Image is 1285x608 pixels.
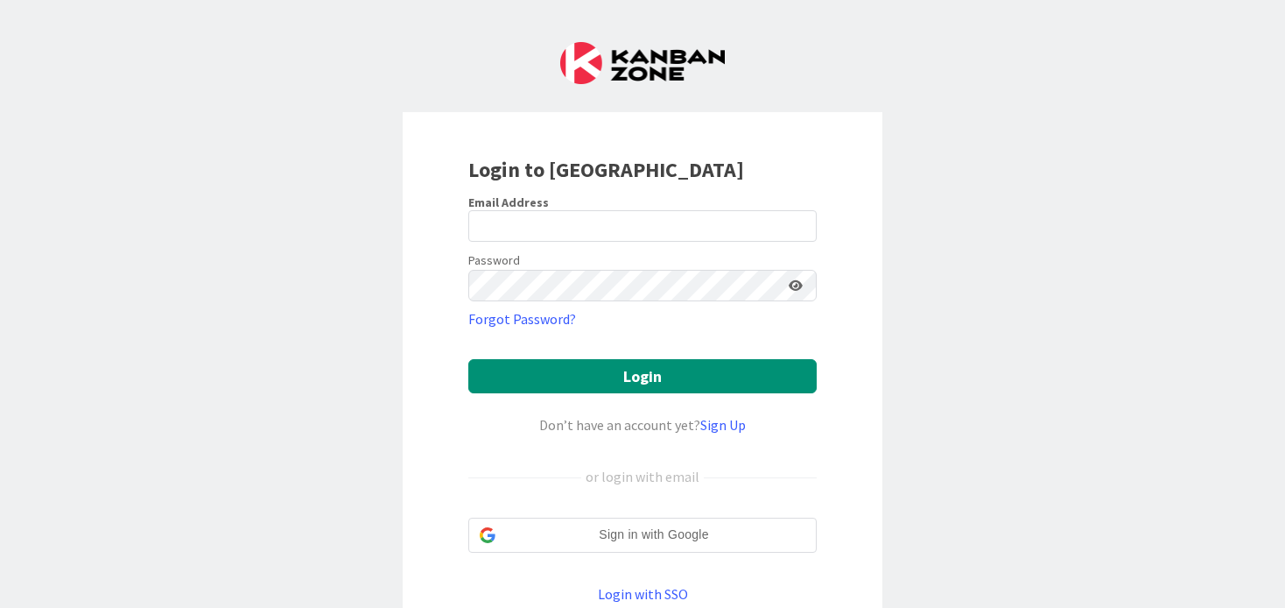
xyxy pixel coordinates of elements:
span: Sign in with Google [502,526,805,544]
div: Don’t have an account yet? [468,414,817,435]
b: Login to [GEOGRAPHIC_DATA] [468,156,744,183]
div: Sign in with Google [468,518,817,553]
a: Forgot Password? [468,308,576,329]
div: or login with email [581,466,704,487]
a: Login with SSO [598,585,688,603]
label: Email Address [468,194,549,210]
label: Password [468,251,520,270]
img: Kanban Zone [560,42,725,84]
button: Login [468,359,817,393]
a: Sign Up [700,416,746,434]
